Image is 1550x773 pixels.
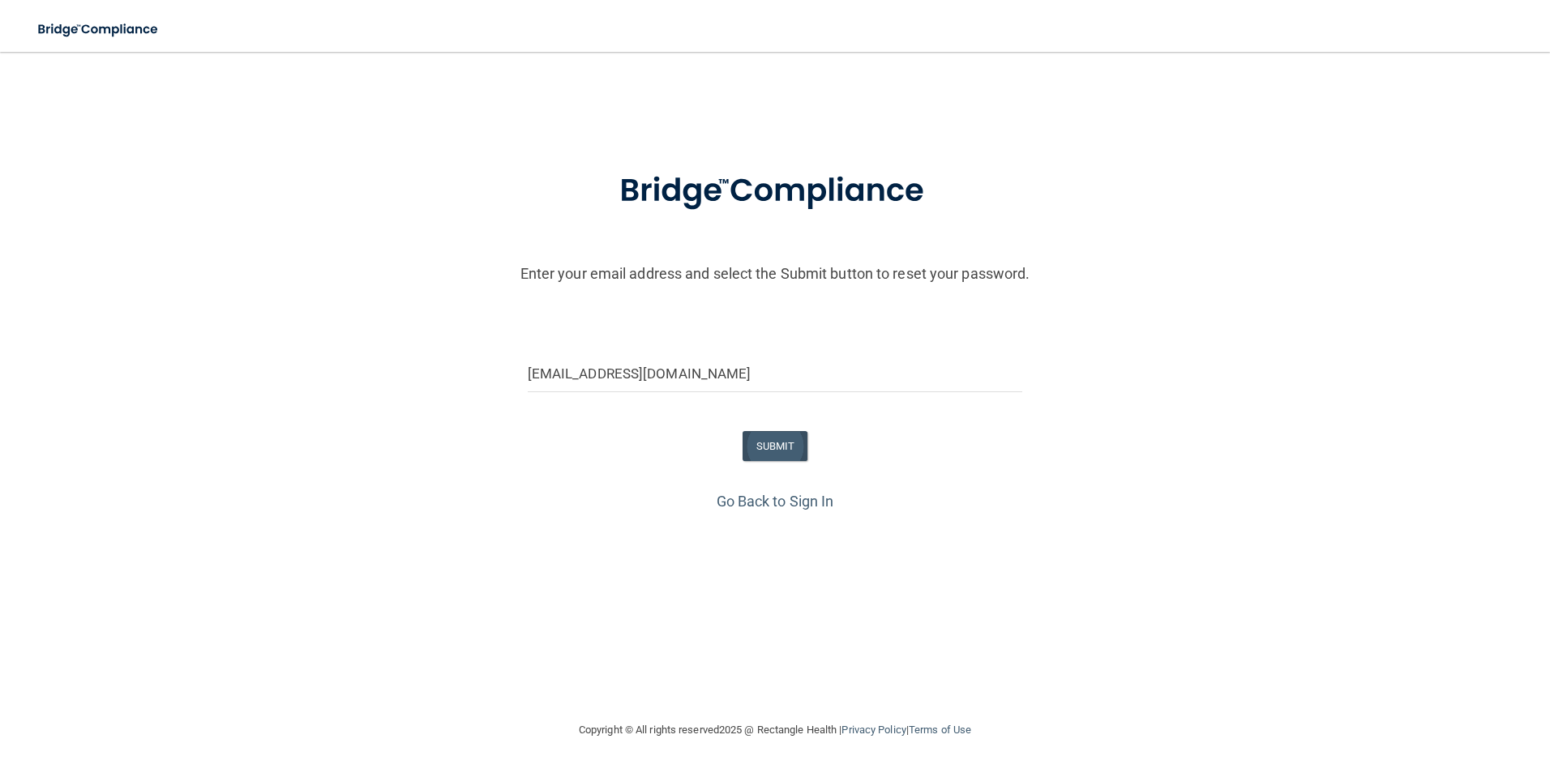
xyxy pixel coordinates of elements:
[528,356,1023,392] input: Email
[909,724,971,736] a: Terms of Use
[586,149,964,233] img: bridge_compliance_login_screen.278c3ca4.svg
[841,724,906,736] a: Privacy Policy
[743,431,808,461] button: SUBMIT
[24,13,173,46] img: bridge_compliance_login_screen.278c3ca4.svg
[479,704,1071,756] div: Copyright © All rights reserved 2025 @ Rectangle Health | |
[717,493,834,510] a: Go Back to Sign In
